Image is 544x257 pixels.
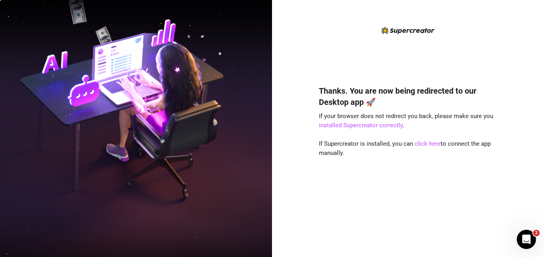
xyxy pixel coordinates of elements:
span: 2 [533,230,540,236]
iframe: Intercom live chat [517,230,536,249]
span: If Supercreator is installed, you can to connect the app manually. [319,140,491,157]
img: logo-BBDzfeDw.svg [381,27,435,34]
span: If your browser does not redirect you back, please make sure you . [319,112,493,129]
a: installed Supercreator correctly [319,122,403,129]
h4: Thanks. You are now being redirected to our Desktop app 🚀 [319,85,498,108]
a: click here [415,140,441,147]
